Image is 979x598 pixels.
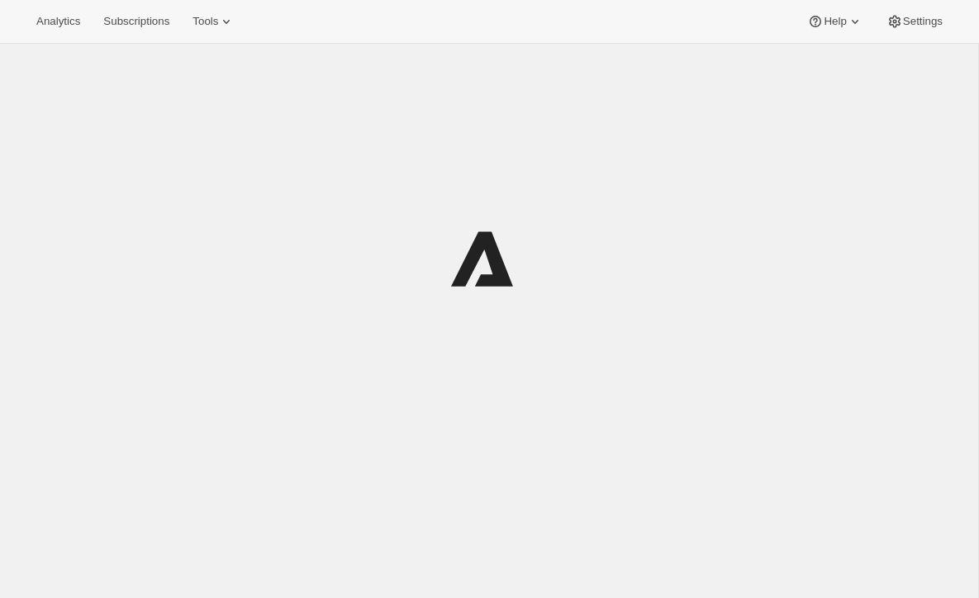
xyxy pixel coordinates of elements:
button: Analytics [26,10,90,33]
button: Tools [183,10,245,33]
button: Subscriptions [93,10,179,33]
span: Analytics [36,15,80,28]
span: Settings [903,15,943,28]
span: Help [824,15,846,28]
button: Help [797,10,872,33]
button: Settings [877,10,953,33]
span: Subscriptions [103,15,169,28]
span: Tools [192,15,218,28]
